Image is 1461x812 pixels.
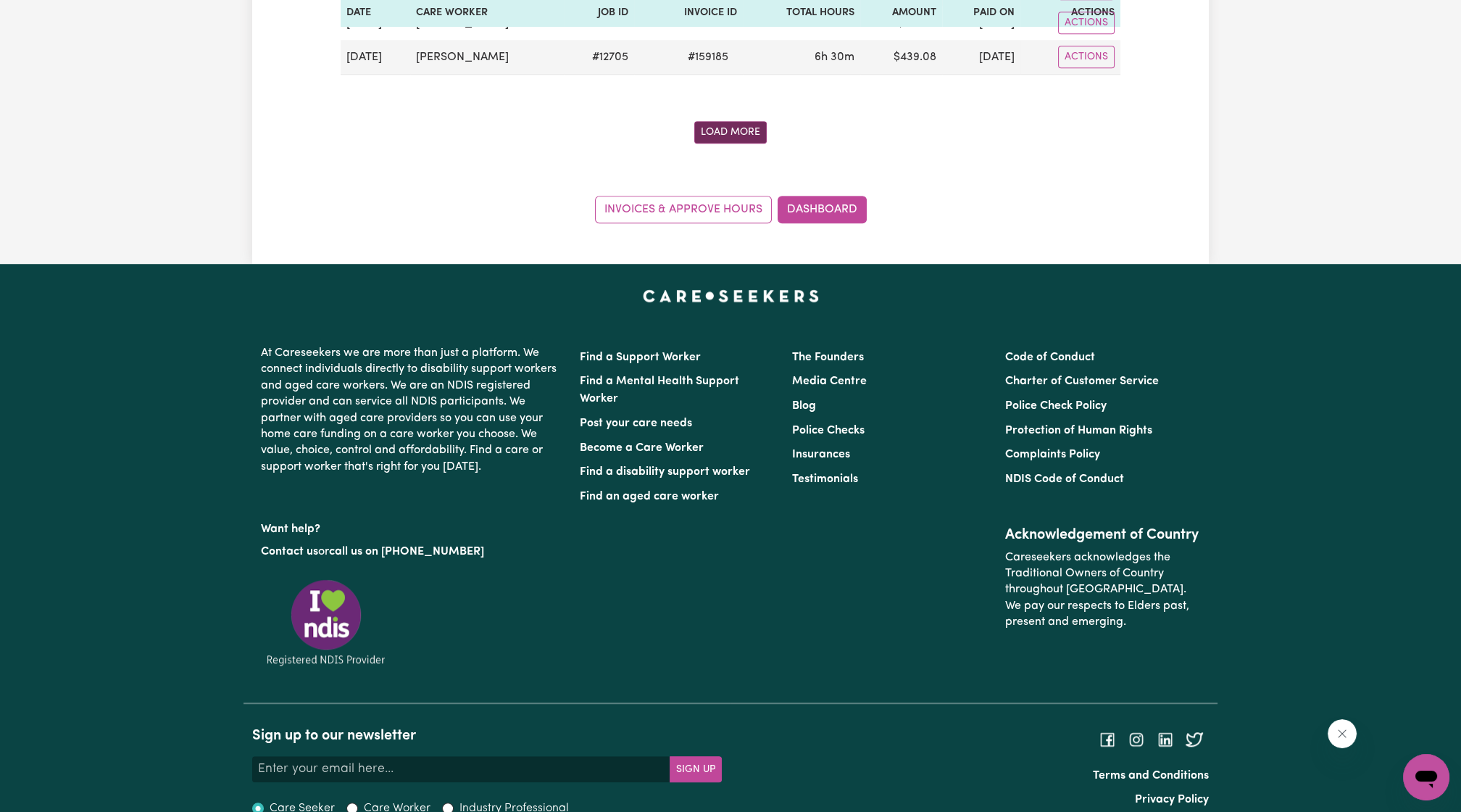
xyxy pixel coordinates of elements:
[9,10,88,22] span: Need any help?
[252,727,722,745] h2: Sign up to our newsletter
[1005,526,1200,544] h2: Acknowledgement of Country
[1093,770,1209,782] a: Terms and Conditions
[1157,734,1174,745] a: Follow Careseekers on LinkedIn
[1403,754,1449,800] iframe: Button to launch messaging window
[1058,12,1115,34] button: Actions
[1005,544,1200,637] p: Careseekers acknowledges the Traditional Owners of Country throughout [GEOGRAPHIC_DATA]. We pay o...
[580,418,692,429] a: Post your care needs
[580,352,701,363] a: Find a Support Worker
[261,577,391,668] img: Registered NDIS provider
[261,515,562,537] p: Want help?
[792,352,864,363] a: The Founders
[261,339,562,481] p: At Careseekers we are more than just a platform. We connect individuals directly to disability su...
[1328,719,1357,748] iframe: Close message
[778,196,867,223] a: Dashboard
[1005,473,1124,485] a: NDIS Code of Conduct
[261,546,318,558] a: Contact us
[1099,734,1116,745] a: Follow Careseekers on Facebook
[329,546,484,558] a: call us on [PHONE_NUMBER]
[595,196,772,223] a: Invoices & Approve Hours
[792,473,858,485] a: Testimonials
[792,400,816,412] a: Blog
[580,491,719,502] a: Find an aged care worker
[252,756,670,782] input: Enter your email here...
[1005,352,1095,363] a: Code of Conduct
[580,466,750,478] a: Find a disability support worker
[1005,425,1152,436] a: Protection of Human Rights
[1005,400,1107,412] a: Police Check Policy
[694,121,767,144] button: Fetch older invoices
[1135,794,1209,805] a: Privacy Policy
[679,49,737,66] span: # 159185
[410,40,564,75] td: [PERSON_NAME]
[1058,46,1115,68] button: Actions
[341,40,410,75] td: [DATE]
[860,40,942,75] td: $ 439.08
[1128,734,1145,745] a: Follow Careseekers on Instagram
[792,425,865,436] a: Police Checks
[580,376,739,405] a: Find a Mental Health Support Worker
[670,756,722,782] button: Subscribe
[792,449,850,460] a: Insurances
[1005,449,1100,460] a: Complaints Policy
[942,40,1020,75] td: [DATE]
[792,376,867,387] a: Media Centre
[1186,734,1203,745] a: Follow Careseekers on Twitter
[261,538,562,565] p: or
[1005,376,1159,387] a: Charter of Customer Service
[564,40,634,75] td: # 12705
[815,51,854,63] span: 6 hours 30 minutes
[643,290,819,302] a: Careseekers home page
[580,442,704,454] a: Become a Care Worker
[815,17,854,29] span: 7 hours 30 minutes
